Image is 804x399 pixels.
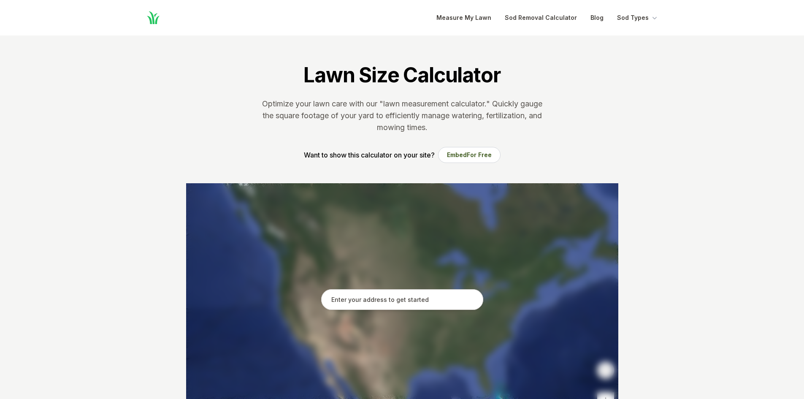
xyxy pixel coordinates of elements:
a: Blog [590,13,604,23]
button: Sod Types [617,13,659,23]
input: Enter your address to get started [321,289,483,310]
a: Sod Removal Calculator [505,13,577,23]
h1: Lawn Size Calculator [303,62,500,88]
a: Measure My Lawn [436,13,491,23]
p: Want to show this calculator on your site? [304,150,435,160]
p: Optimize your lawn care with our "lawn measurement calculator." Quickly gauge the square footage ... [260,98,544,133]
span: For Free [467,151,492,158]
button: EmbedFor Free [438,147,501,163]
